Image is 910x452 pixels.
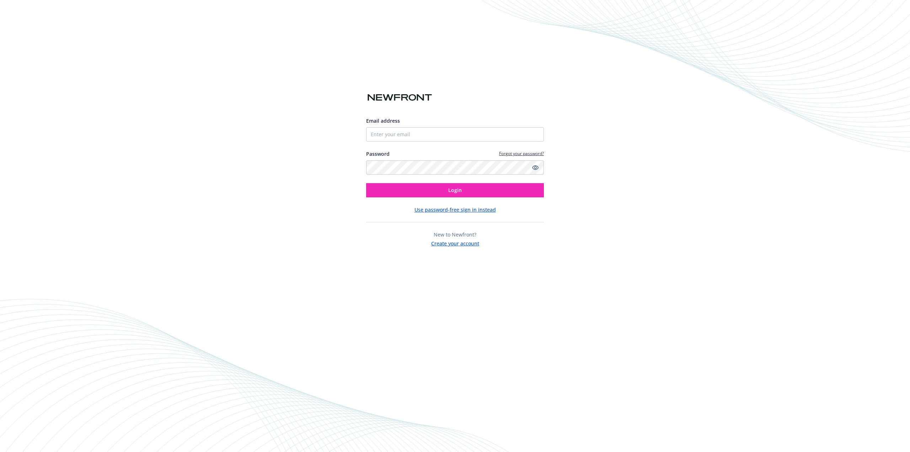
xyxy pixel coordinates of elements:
[448,187,462,193] span: Login
[531,163,540,172] a: Show password
[366,117,400,124] span: Email address
[499,150,544,156] a: Forgot your password?
[366,127,544,142] input: Enter your email
[431,238,479,247] button: Create your account
[366,160,544,175] input: Enter your password
[366,91,433,104] img: Newfront logo
[434,231,476,238] span: New to Newfront?
[414,206,496,213] button: Use password-free sign in instead
[366,150,390,158] label: Password
[366,183,544,197] button: Login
